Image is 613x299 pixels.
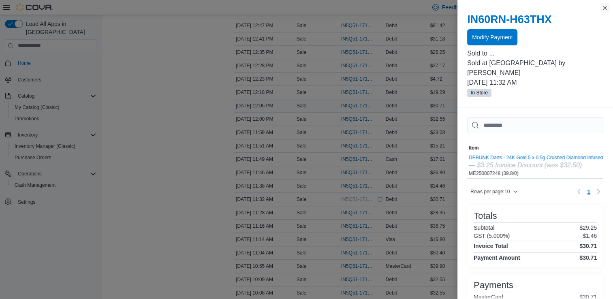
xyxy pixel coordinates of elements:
[471,89,488,96] span: In Store
[469,145,479,151] span: Item
[587,188,590,196] span: 1
[467,78,603,88] p: [DATE] 11:32 AM
[467,49,603,58] p: Sold to ...
[594,187,603,196] button: Next page
[600,3,610,13] button: Close this dialog
[474,224,494,231] h6: Subtotal
[474,254,520,261] h4: Payment Amount
[584,185,594,198] ul: Pagination for table: MemoryTable from EuiInMemoryTable
[474,211,497,221] h3: Totals
[579,243,597,249] h4: $30.71
[474,233,510,239] h6: GST (5.000%)
[474,243,508,249] h4: Invoice Total
[467,117,603,133] input: This is a search bar. As you type, the results lower in the page will automatically filter.
[574,187,584,196] button: Previous page
[579,254,597,261] h4: $30.71
[583,233,597,239] p: $1.46
[584,185,594,198] button: Page 1 of 1
[474,280,513,290] h3: Payments
[467,13,603,26] h2: IN60RN-H63THX
[470,188,510,195] span: Rows per page : 10
[579,224,597,231] p: $29.25
[467,187,521,196] button: Rows per page:10
[472,33,513,41] span: Modify Payment
[467,58,603,78] p: Sold at [GEOGRAPHIC_DATA] by [PERSON_NAME]
[574,185,603,198] nav: Pagination for table: MemoryTable from EuiInMemoryTable
[467,29,517,45] button: Modify Payment
[467,89,491,97] span: In Store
